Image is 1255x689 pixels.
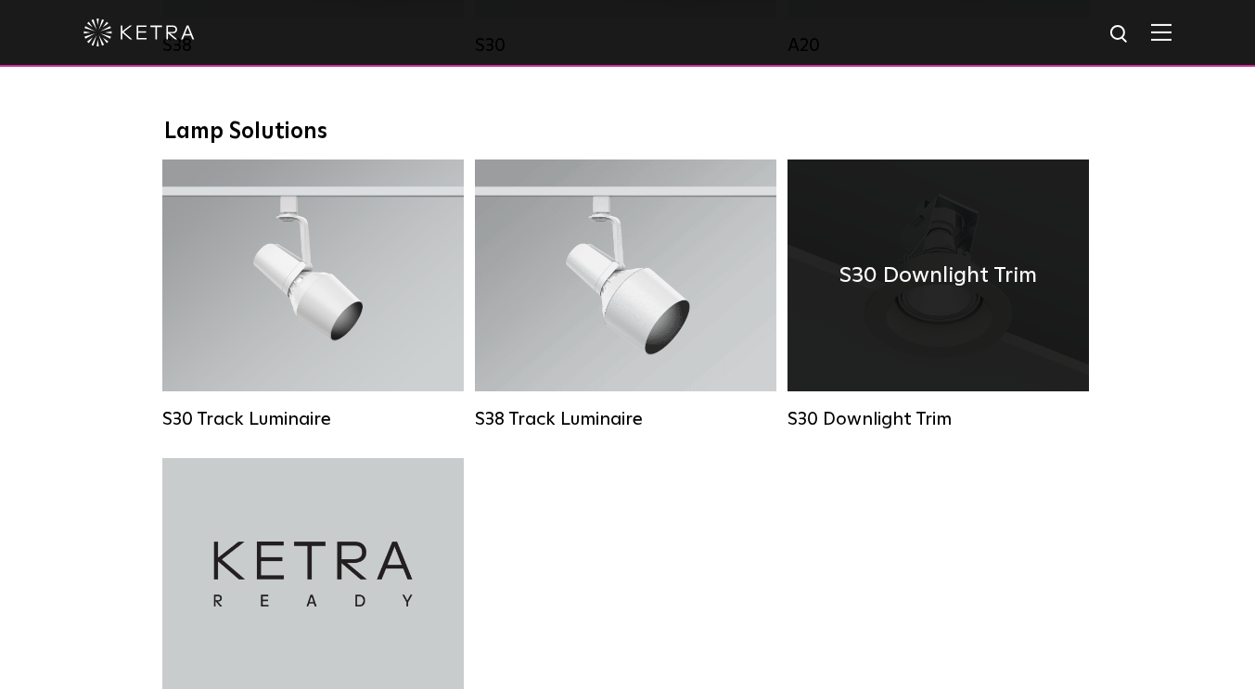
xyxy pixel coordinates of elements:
img: Hamburger%20Nav.svg [1151,23,1172,41]
div: S30 Downlight Trim [788,408,1089,430]
div: Lamp Solutions [164,119,1092,146]
a: S38 Track Luminaire Lumen Output:1100Colors:White / BlackBeam Angles:10° / 25° / 40° / 60°Wattage... [475,159,776,430]
img: ketra-logo-2019-white [83,19,195,46]
a: S30 Track Luminaire Lumen Output:1100Colors:White / BlackBeam Angles:15° / 25° / 40° / 60° / 90°W... [162,159,464,430]
a: S30 Downlight Trim S30 Downlight Trim [788,159,1089,430]
div: S38 Track Luminaire [475,408,776,430]
div: S30 Track Luminaire [162,408,464,430]
h4: S30 Downlight Trim [839,258,1037,293]
img: search icon [1108,23,1132,46]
